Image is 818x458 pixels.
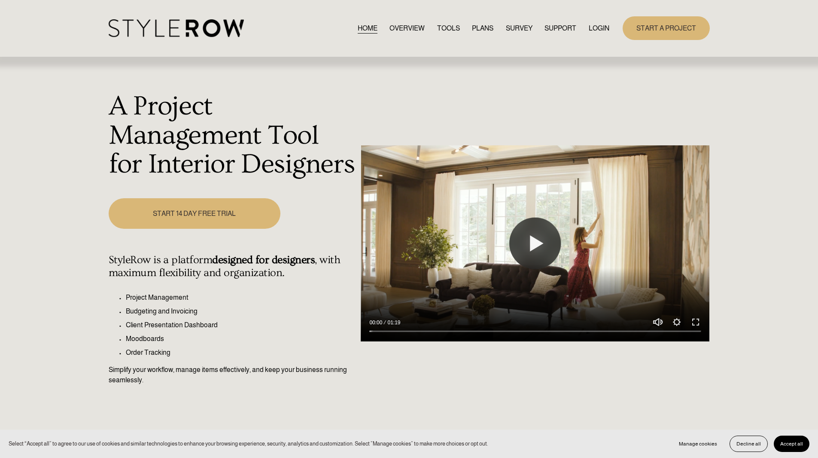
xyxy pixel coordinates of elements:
input: Seek [369,329,701,335]
img: StyleRow [109,19,244,37]
a: SURVEY [506,22,532,34]
a: START A PROJECT [623,16,710,40]
p: Client Presentation Dashboard [126,320,356,330]
h4: StyleRow is a platform , with maximum flexibility and organization. [109,254,356,280]
span: Decline all [736,441,761,447]
h1: A Project Management Tool for Interior Designers [109,92,356,179]
p: Budgeting and Invoicing [126,306,356,317]
strong: designed for designers [212,254,315,266]
button: Manage cookies [672,436,724,452]
button: Decline all [730,436,768,452]
span: SUPPORT [544,23,576,34]
button: Play [509,218,561,269]
div: Current time [369,318,384,327]
p: Simplify your workflow, manage items effectively, and keep your business running seamlessly. [109,365,356,385]
span: Accept all [780,441,803,447]
p: Project Management [126,292,356,303]
a: LOGIN [589,22,609,34]
a: OVERVIEW [389,22,425,34]
p: Select “Accept all” to agree to our use of cookies and similar technologies to enhance your brows... [9,440,488,448]
a: TOOLS [437,22,460,34]
a: folder dropdown [544,22,576,34]
button: Accept all [774,436,809,452]
p: Order Tracking [126,347,356,358]
div: Duration [384,318,402,327]
a: START 14 DAY FREE TRIAL [109,198,280,229]
span: Manage cookies [679,441,717,447]
p: Moodboards [126,334,356,344]
a: PLANS [472,22,493,34]
a: HOME [358,22,377,34]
